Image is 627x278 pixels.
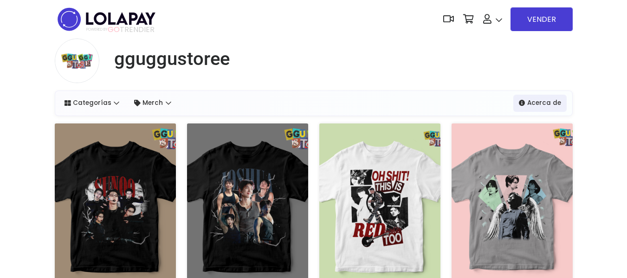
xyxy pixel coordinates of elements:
[59,95,125,111] a: Categorías
[511,7,573,31] a: VENDER
[86,27,108,32] span: POWERED BY
[108,24,120,35] span: GO
[86,26,155,34] span: TRENDIER
[129,95,177,111] a: Merch
[107,48,230,70] a: gguggustoree
[114,48,230,70] h1: gguggustoree
[513,95,567,111] a: Acerca de
[55,5,158,34] img: logo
